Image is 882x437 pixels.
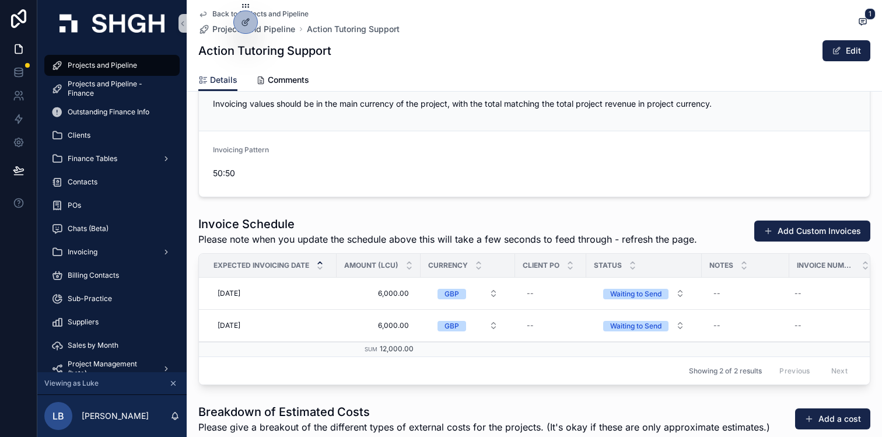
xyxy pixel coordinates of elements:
[444,321,459,331] div: GBP
[444,289,459,299] div: GBP
[44,358,180,379] a: Project Management (beta)
[594,315,694,336] button: Select Button
[68,317,99,327] span: Suppliers
[344,261,398,270] span: Amount (LCU)
[37,47,187,372] div: scrollable content
[218,321,240,330] span: [DATE]
[348,289,409,298] span: 6,000.00
[213,261,309,270] span: Expected Invoicing Date
[198,404,770,420] h1: Breakdown of Estimated Costs
[68,201,81,210] span: POs
[610,321,661,331] div: Waiting to Send
[864,8,876,20] span: 1
[523,261,559,270] span: Client PO
[44,335,180,356] a: Sales by Month
[713,289,720,298] div: --
[60,14,164,33] img: App logo
[44,148,180,169] a: Finance Tables
[44,265,180,286] a: Billing Contacts
[198,9,309,19] a: Back to Projects and Pipeline
[198,216,697,232] h1: Invoice Schedule
[855,15,870,30] button: 1
[527,289,534,298] div: --
[44,195,180,216] a: POs
[52,409,64,423] span: LB
[794,321,801,330] div: --
[44,172,180,193] a: Contacts
[795,408,870,429] button: Add a cost
[754,221,870,242] button: Add Custom Invoices
[213,97,856,110] p: Invoicing values should be in the main currency of the project, with the total matching the total...
[794,289,801,298] div: --
[44,55,180,76] a: Projects and Pipeline
[594,283,694,304] button: Select Button
[68,294,112,303] span: Sub-Practice
[44,288,180,309] a: Sub-Practice
[44,218,180,239] a: Chats (Beta)
[44,312,180,333] a: Suppliers
[68,79,168,98] span: Projects and Pipeline - Finance
[68,359,153,378] span: Project Management (beta)
[822,40,870,61] button: Edit
[68,247,97,257] span: Invoicing
[307,23,400,35] a: Action Tutoring Support
[689,366,762,376] span: Showing 2 of 2 results
[428,283,508,304] button: Select Button
[68,341,118,350] span: Sales by Month
[380,344,414,353] span: 12,000.00
[213,145,269,154] span: Invoicing Pattern
[68,154,117,163] span: Finance Tables
[68,61,137,70] span: Projects and Pipeline
[428,261,468,270] span: Currency
[44,102,180,123] a: Outstanding Finance Info
[348,321,409,330] span: 6,000.00
[68,131,90,140] span: Clients
[198,23,295,35] a: Projects and Pipeline
[594,261,622,270] span: Status
[68,107,149,117] span: Outstanding Finance Info
[198,232,697,246] span: Please note when you update the schedule above this will take a few seconds to feed through - ref...
[218,289,240,298] span: [DATE]
[213,167,367,179] span: 50:50
[212,23,295,35] span: Projects and Pipeline
[44,242,180,263] a: Invoicing
[527,321,534,330] div: --
[212,9,309,19] span: Back to Projects and Pipeline
[709,261,733,270] span: Notes
[256,69,309,93] a: Comments
[68,271,119,280] span: Billing Contacts
[210,74,237,86] span: Details
[68,177,97,187] span: Contacts
[44,125,180,146] a: Clients
[797,261,855,270] span: Invoice Number
[428,315,508,336] button: Select Button
[198,43,331,59] h1: Action Tutoring Support
[44,78,180,99] a: Projects and Pipeline - Finance
[82,410,149,422] p: [PERSON_NAME]
[268,74,309,86] span: Comments
[44,379,99,388] span: Viewing as Luke
[713,321,720,330] div: --
[365,346,377,352] small: Sum
[198,69,237,92] a: Details
[198,420,770,434] span: Please give a breakout of the different types of external costs for the projects. (It's okay if t...
[610,289,661,299] div: Waiting to Send
[68,224,108,233] span: Chats (Beta)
